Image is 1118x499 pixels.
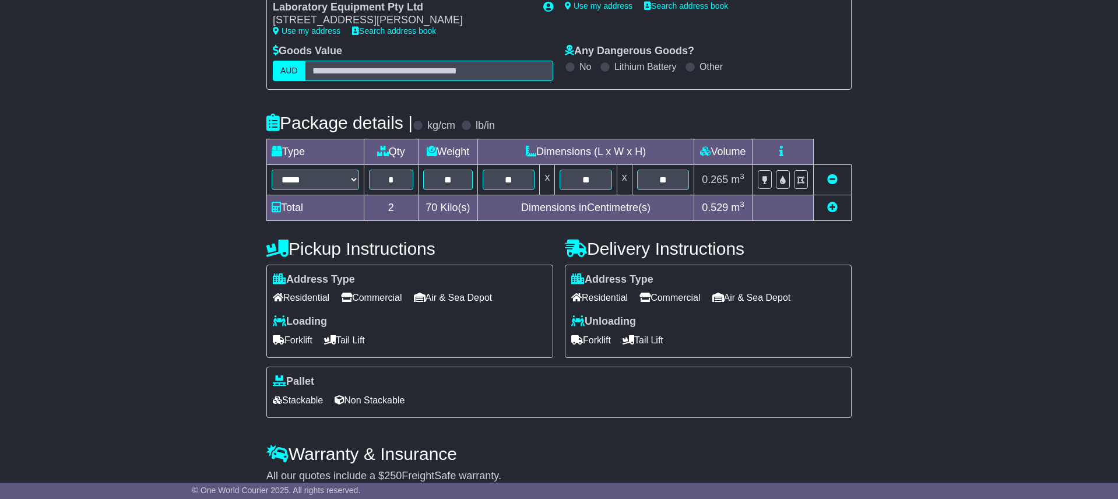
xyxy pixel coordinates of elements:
label: AUD [273,61,305,81]
h4: Pickup Instructions [266,239,553,258]
h4: Delivery Instructions [565,239,852,258]
div: Laboratory Equipment Pty Ltd [273,1,532,14]
label: Pallet [273,375,314,388]
span: © One World Courier 2025. All rights reserved. [192,486,361,495]
span: Air & Sea Depot [414,289,493,307]
span: Stackable [273,391,323,409]
label: Lithium Battery [614,61,677,72]
span: m [731,202,744,213]
td: x [617,164,632,195]
td: 2 [364,195,419,220]
td: Volume [694,139,752,164]
span: 0.529 [702,202,728,213]
label: kg/cm [427,120,455,132]
label: Unloading [571,315,636,328]
span: Air & Sea Depot [712,289,791,307]
span: Commercial [639,289,700,307]
label: No [579,61,591,72]
label: Loading [273,315,327,328]
label: lb/in [476,120,495,132]
label: Address Type [571,273,653,286]
span: Forklift [273,331,312,349]
span: Forklift [571,331,611,349]
a: Search address book [644,1,728,10]
td: Dimensions (L x W x H) [478,139,694,164]
span: Residential [571,289,628,307]
div: All our quotes include a $ FreightSafe warranty. [266,470,852,483]
label: Address Type [273,273,355,286]
h4: Package details | [266,113,413,132]
sup: 3 [740,172,744,181]
td: x [540,164,555,195]
span: Non Stackable [335,391,405,409]
span: 70 [426,202,437,213]
span: 0.265 [702,174,728,185]
h4: Warranty & Insurance [266,444,852,463]
td: Dimensions in Centimetre(s) [478,195,694,220]
sup: 3 [740,200,744,209]
a: Search address book [352,26,436,36]
span: m [731,174,744,185]
td: Qty [364,139,419,164]
td: Weight [418,139,478,164]
a: Use my address [565,1,632,10]
a: Add new item [827,202,838,213]
td: Type [267,139,364,164]
a: Remove this item [827,174,838,185]
span: Residential [273,289,329,307]
td: Kilo(s) [418,195,478,220]
span: Tail Lift [324,331,365,349]
span: Commercial [341,289,402,307]
label: Other [699,61,723,72]
label: Goods Value [273,45,342,58]
span: 250 [384,470,402,482]
td: Total [267,195,364,220]
div: [STREET_ADDRESS][PERSON_NAME] [273,14,532,27]
a: Use my address [273,26,340,36]
span: Tail Lift [623,331,663,349]
label: Any Dangerous Goods? [565,45,694,58]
